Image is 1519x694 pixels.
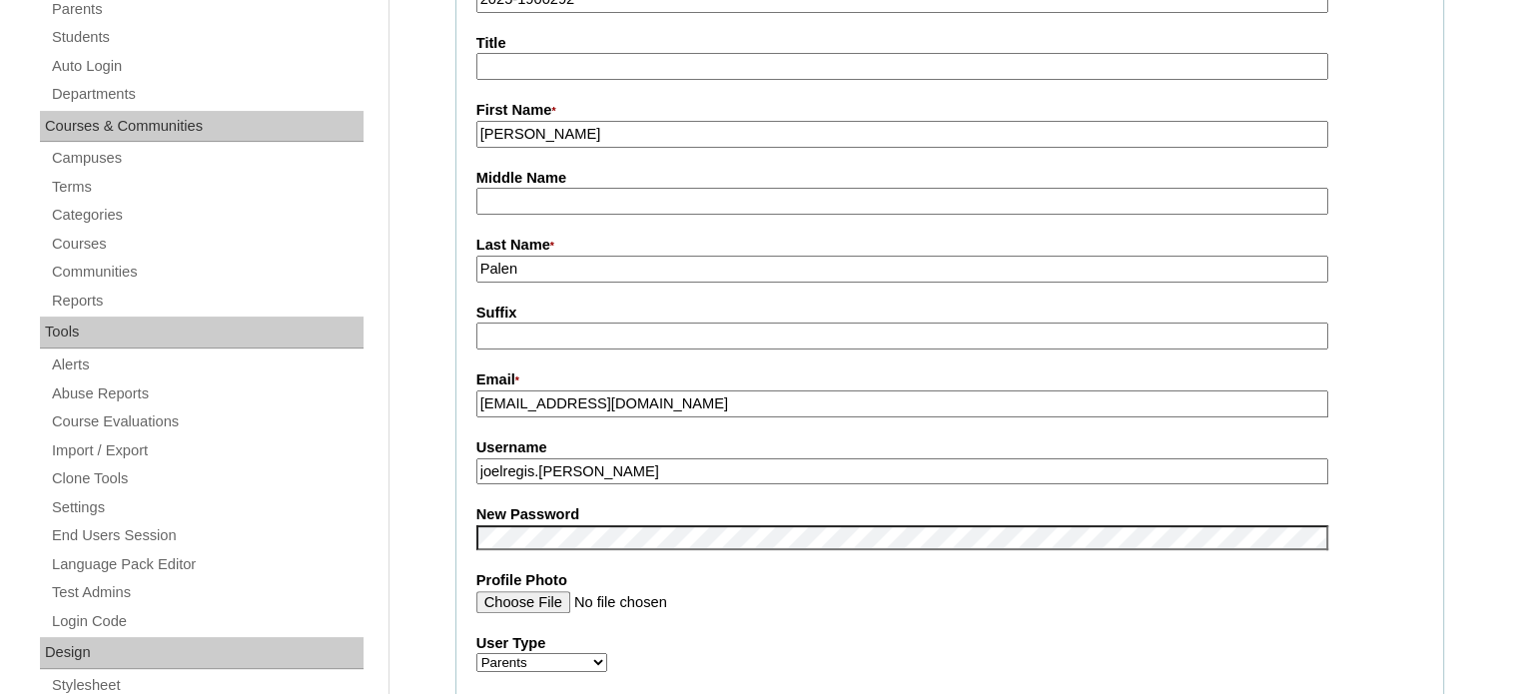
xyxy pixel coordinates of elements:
[50,552,364,577] a: Language Pack Editor
[50,25,364,50] a: Students
[50,54,364,79] a: Auto Login
[50,175,364,200] a: Terms
[50,495,364,520] a: Settings
[40,637,364,669] div: Design
[476,633,1423,654] label: User Type
[50,466,364,491] a: Clone Tools
[476,437,1423,458] label: Username
[476,504,1423,525] label: New Password
[50,203,364,228] a: Categories
[40,317,364,348] div: Tools
[476,570,1423,591] label: Profile Photo
[50,232,364,257] a: Courses
[476,168,1423,189] label: Middle Name
[476,100,1423,122] label: First Name
[50,289,364,314] a: Reports
[50,381,364,406] a: Abuse Reports
[476,303,1423,324] label: Suffix
[50,260,364,285] a: Communities
[50,523,364,548] a: End Users Session
[50,146,364,171] a: Campuses
[50,580,364,605] a: Test Admins
[50,409,364,434] a: Course Evaluations
[50,609,364,634] a: Login Code
[476,33,1423,54] label: Title
[50,352,364,377] a: Alerts
[50,438,364,463] a: Import / Export
[476,235,1423,257] label: Last Name
[476,369,1423,391] label: Email
[40,111,364,143] div: Courses & Communities
[50,82,364,107] a: Departments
